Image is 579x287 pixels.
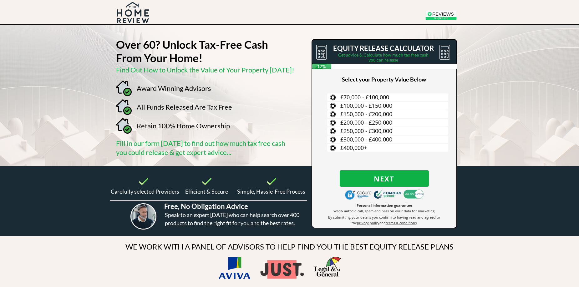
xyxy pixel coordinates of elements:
span: WE WORK WITH A PANEL OF ADVISORS TO HELP FIND YOU THE BEST EQUITY RELEASE PLANS [125,242,454,251]
span: 17% [312,64,331,69]
span: Retain 100% Home Ownership [137,121,230,130]
span: Free, No Obligation Advice [164,202,248,210]
span: privacy policy [357,220,379,225]
strong: do not [338,209,350,213]
span: terms & conditions [386,220,417,225]
span: All Funds Released Are Tax Free [137,103,232,111]
span: Get advice & Calculate how much tax free cash you can release [338,52,429,62]
span: By submitting your details you confirm to having read and agreed to the [328,215,440,225]
span: £200,000 - £250,000 [340,119,392,126]
span: Carefully selected Providers [111,188,179,195]
span: Find Out How to Unlock the Value of Your Property [DATE]! [116,66,294,74]
span: £70,000 - £100,000 [340,93,389,101]
a: privacy policy [357,220,379,225]
span: and [379,220,386,225]
a: terms & conditions [386,220,417,225]
span: £150,000 - £200,000 [340,110,392,118]
span: Next [340,175,429,183]
span: £250,000 - £300,000 [340,127,392,135]
span: Personal information guarantee [357,203,412,208]
span: £100,000 - £150,000 [340,102,392,109]
span: Efficient & Secure [185,188,228,195]
span: EQUITY RELEASE CALCULATOR [333,44,434,52]
span: £300,000 - £400,000 [340,136,392,143]
span: Select your Property Value Below [342,76,426,83]
button: Next [340,170,429,187]
span: Simple, Hassle-Free Process [237,188,305,195]
span: Fill in our form [DATE] to find out how much tax free cash you could release & get expert advice... [116,139,285,156]
span: Speak to an expert [DATE] who can help search over 400 products to find the right fit for you and... [165,211,299,226]
span: We cold call, spam and pass on your data for marketing. [333,209,435,213]
strong: Over 60? Unlock Tax-Free Cash From Your Home! [116,38,268,64]
span: Award Winning Advisors [137,84,211,92]
span: £400,000+ [340,144,367,151]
